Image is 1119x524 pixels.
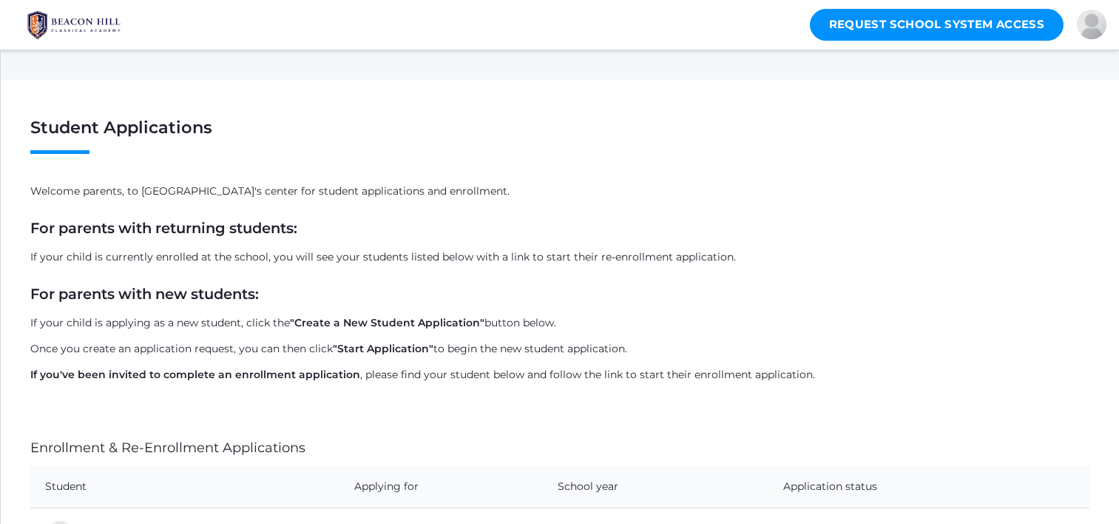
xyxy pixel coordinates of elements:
p: Welcome parents, to [GEOGRAPHIC_DATA]'s center for student applications and enrollment. [30,184,1089,199]
h4: Enrollment & Re-Enrollment Applications [30,441,1089,456]
p: , please find your student below and follow the link to start their enrollment application. [30,367,1089,383]
strong: "Start Application" [333,342,433,355]
strong: If you've been invited to complete an enrollment application [30,368,360,381]
div: Ashley Garcia [1077,10,1106,39]
strong: For parents with new students: [30,285,259,303]
th: Applying for [339,466,543,508]
strong: "Create a New Student Application" [290,316,484,329]
a: Request School System Access [810,9,1064,41]
h1: Student Applications [30,118,1089,154]
p: Once you create an application request, you can then click to begin the new student application. [30,341,1089,357]
p: If your child is currently enrolled at the school, you will see your students listed below with a... [30,249,1089,265]
th: School year [543,466,768,508]
img: BHCALogos-05-308ed15e86a5a0abce9b8dd61676a3503ac9727e845dece92d48e8588c001991.png [18,7,129,44]
p: If your child is applying as a new student, click the button below. [30,315,1089,331]
th: Application status [768,466,1044,508]
strong: For parents with returning students: [30,219,297,237]
th: Student [30,466,339,508]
